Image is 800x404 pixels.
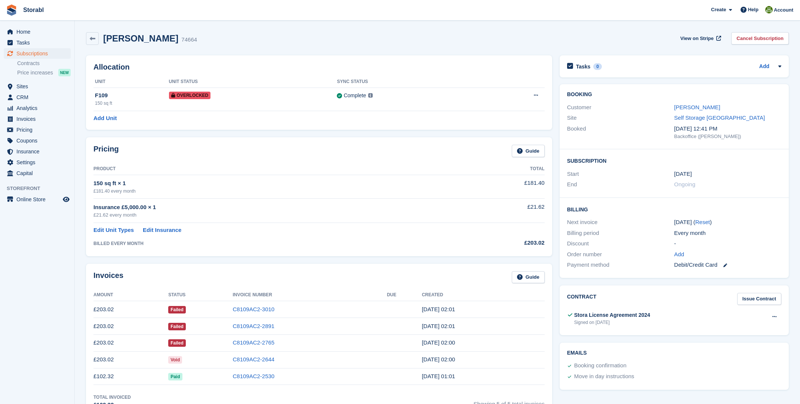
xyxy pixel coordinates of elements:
[460,175,545,198] td: £181.40
[93,163,460,175] th: Product
[567,180,674,189] div: End
[576,63,591,70] h2: Tasks
[93,211,460,219] div: £21.62 every month
[95,91,169,100] div: F109
[143,226,181,235] a: Edit Insurance
[16,27,61,37] span: Home
[765,6,773,13] img: Shurrelle Harrington
[168,323,186,330] span: Failed
[93,368,168,385] td: £102.32
[168,373,182,380] span: Paid
[16,48,61,59] span: Subscriptions
[4,125,71,135] a: menu
[16,114,61,124] span: Invoices
[674,181,695,187] span: Ongoing
[695,219,710,225] a: Reset
[574,372,634,381] div: Move in day instructions
[16,125,61,135] span: Pricing
[337,76,481,88] th: Sync Status
[674,133,781,140] div: Backoffice ([PERSON_NAME])
[567,239,674,248] div: Discount
[16,157,61,168] span: Settings
[103,33,178,43] h2: [PERSON_NAME]
[567,157,781,164] h2: Subscription
[674,114,765,121] a: Self Storage [GEOGRAPHIC_DATA]
[593,63,602,70] div: 0
[168,306,186,313] span: Failed
[93,334,168,351] td: £203.02
[7,185,74,192] span: Storefront
[93,188,460,195] div: £181.40 every month
[233,373,274,379] a: C8109AC2-2530
[93,226,134,235] a: Edit Unit Types
[16,81,61,92] span: Sites
[748,6,759,13] span: Help
[759,62,769,71] a: Add
[4,114,71,124] a: menu
[17,68,71,77] a: Price increases NEW
[422,373,455,379] time: 2025-03-26 01:01:00 UTC
[567,261,674,269] div: Payment method
[737,293,781,305] a: Issue Contract
[16,103,61,113] span: Analytics
[674,125,781,133] div: [DATE] 12:41 PM
[674,239,781,248] div: -
[4,37,71,48] a: menu
[93,179,460,188] div: 150 sq ft × 1
[567,125,674,140] div: Booked
[16,194,61,205] span: Online Store
[233,339,274,346] a: C8109AC2-2765
[567,114,674,122] div: Site
[169,92,211,99] span: Overlocked
[674,218,781,227] div: [DATE] ( )
[93,203,460,212] div: Insurance £5,000.00 × 1
[168,339,186,347] span: Failed
[17,69,53,76] span: Price increases
[422,323,455,329] time: 2025-06-26 01:01:05 UTC
[16,92,61,102] span: CRM
[4,146,71,157] a: menu
[4,92,71,102] a: menu
[574,361,627,370] div: Booking confirmation
[4,48,71,59] a: menu
[4,194,71,205] a: menu
[567,350,781,356] h2: Emails
[233,323,274,329] a: C8109AC2-2891
[93,76,169,88] th: Unit
[4,27,71,37] a: menu
[567,293,597,305] h2: Contract
[93,301,168,318] td: £203.02
[16,135,61,146] span: Coupons
[16,146,61,157] span: Insurance
[16,37,61,48] span: Tasks
[460,239,545,247] div: £203.02
[567,103,674,112] div: Customer
[4,135,71,146] a: menu
[4,103,71,113] a: menu
[674,250,684,259] a: Add
[731,32,789,45] a: Cancel Subscription
[16,168,61,178] span: Capital
[680,35,714,42] span: View on Stripe
[567,218,674,227] div: Next invoice
[93,63,545,71] h2: Allocation
[774,6,793,14] span: Account
[58,69,71,76] div: NEW
[512,145,545,157] a: Guide
[674,261,781,269] div: Debit/Credit Card
[422,306,455,312] time: 2025-07-26 01:01:02 UTC
[674,229,781,238] div: Every month
[93,240,460,247] div: BILLED EVERY MONTH
[460,199,545,223] td: £21.62
[17,60,71,67] a: Contracts
[93,114,117,123] a: Add Unit
[93,271,123,284] h2: Invoices
[422,289,544,301] th: Created
[93,318,168,335] td: £203.02
[512,271,545,284] a: Guide
[93,289,168,301] th: Amount
[567,250,674,259] div: Order number
[93,351,168,368] td: £203.02
[567,229,674,238] div: Billing period
[674,170,692,178] time: 2025-03-26 01:00:00 UTC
